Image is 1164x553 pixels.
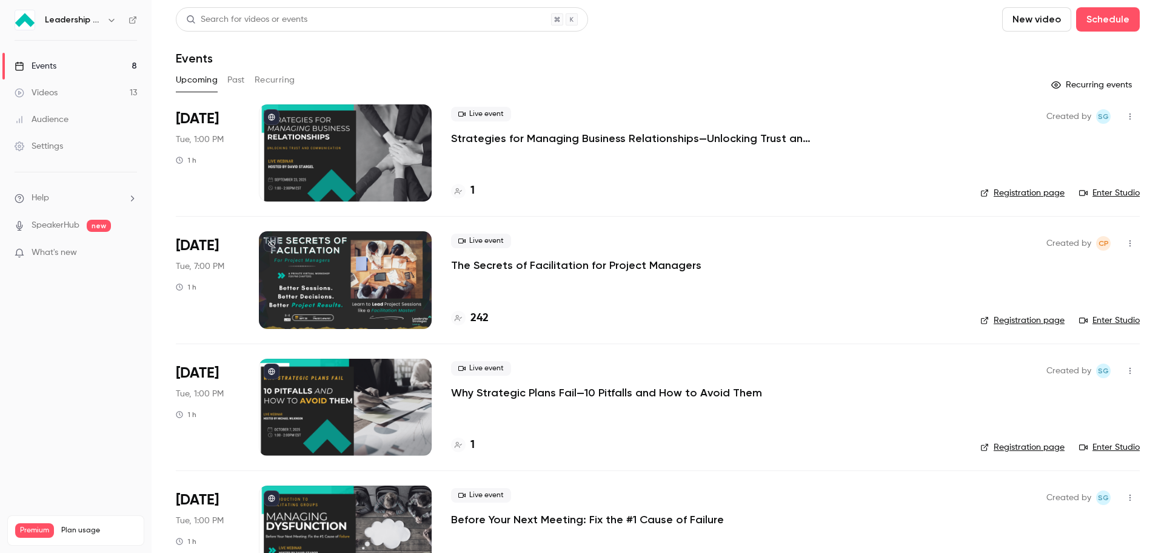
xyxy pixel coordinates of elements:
span: new [87,220,111,232]
span: Created by [1046,364,1091,378]
h4: 1 [470,183,475,199]
span: Help [32,192,49,205]
span: SG [1098,490,1109,505]
button: New video [1002,7,1071,32]
a: Why Strategic Plans Fail—10 Pitfalls and How to Avoid Them [451,385,762,400]
button: Past [227,70,245,90]
span: Premium [15,523,54,538]
div: Settings [15,140,63,152]
span: Live event [451,488,511,503]
span: Chyenne Pastrana [1096,236,1111,251]
span: [DATE] [176,109,219,129]
span: Tue, 7:00 PM [176,260,224,273]
div: Videos [15,87,58,99]
a: Enter Studio [1079,314,1140,327]
span: SG [1098,109,1109,124]
span: What's new [32,246,77,259]
span: Live event [451,361,511,376]
span: [DATE] [176,490,219,510]
span: Plan usage [61,526,136,535]
div: 1 h [176,155,196,165]
span: Created by [1046,109,1091,124]
span: Created by [1046,236,1091,251]
h4: 242 [470,310,489,327]
button: Recurring events [1046,75,1140,95]
span: Tue, 1:00 PM [176,134,224,146]
button: Schedule [1076,7,1140,32]
span: CP [1099,236,1109,251]
span: Created by [1046,490,1091,505]
span: Shay Gant [1096,109,1111,124]
div: Search for videos or events [186,13,307,26]
span: Tue, 1:00 PM [176,515,224,527]
div: Sep 30 Tue, 7:00 PM (America/New York) [176,231,239,328]
span: [DATE] [176,236,219,256]
span: Live event [451,234,511,248]
a: 1 [451,437,475,453]
span: SG [1098,364,1109,378]
a: SpeakerHub [32,219,79,232]
h1: Events [176,51,213,66]
button: Recurring [255,70,295,90]
a: Registration page [980,314,1065,327]
div: 1 h [176,282,196,292]
div: 1 h [176,410,196,419]
a: Strategies for Managing Business Relationships—Unlocking Trust and Communication [451,131,815,146]
div: Events [15,60,56,72]
button: Upcoming [176,70,218,90]
div: 1 h [176,537,196,546]
a: 1 [451,183,475,199]
a: Registration page [980,441,1065,453]
span: Shay Gant [1096,364,1111,378]
a: Enter Studio [1079,441,1140,453]
img: Leadership Strategies - 2025 Webinars [15,10,35,30]
span: Shay Gant [1096,490,1111,505]
a: Before Your Next Meeting: Fix the #1 Cause of Failure [451,512,724,527]
div: Sep 23 Tue, 1:00 PM (America/New York) [176,104,239,202]
a: Registration page [980,187,1065,199]
h6: Leadership Strategies - 2025 Webinars [45,14,102,26]
div: Oct 7 Tue, 1:00 PM (America/New York) [176,359,239,456]
span: Tue, 1:00 PM [176,388,224,400]
span: [DATE] [176,364,219,383]
div: Audience [15,114,69,126]
a: Enter Studio [1079,187,1140,199]
a: The Secrets of Facilitation for Project Managers [451,258,701,273]
iframe: Noticeable Trigger [122,248,137,259]
li: help-dropdown-opener [15,192,137,205]
span: Live event [451,107,511,121]
h4: 1 [470,437,475,453]
a: 242 [451,310,489,327]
